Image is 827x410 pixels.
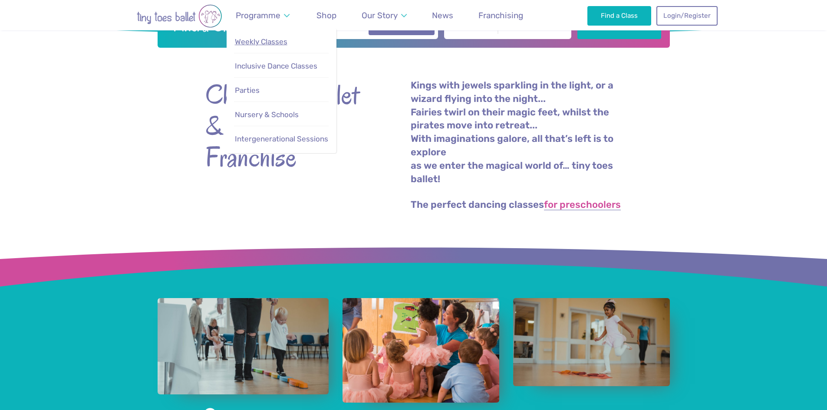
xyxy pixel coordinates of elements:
span: Inclusive Dance Classes [235,62,317,70]
span: Our Story [362,10,398,20]
a: View full-size image [158,298,329,394]
a: Find a Class [587,6,651,25]
a: View full-size image [513,298,670,386]
span: Weekly Classes [235,37,287,46]
span: Franchising [478,10,523,20]
a: Login/Register [656,6,717,25]
a: Programme [232,5,294,26]
a: Our Story [357,5,411,26]
img: tiny toes ballet [110,4,249,28]
p: The perfect dancing classes [411,198,622,212]
span: Shop [316,10,336,20]
p: Kings with jewels sparkling in the light, or a wizard flying into the night... Fairies twirl on t... [411,79,622,186]
span: News [432,10,453,20]
h2: Find a Class [166,15,262,36]
a: Franchising [474,5,527,26]
a: News [428,5,458,26]
span: Intergenerational Sessions [235,134,328,143]
span: Nursery & Schools [235,110,299,119]
a: Shop [313,5,341,26]
a: Nursery & Schools [234,105,329,124]
a: for preschoolers [544,200,621,210]
strong: Children's Ballet & Dance Franchise [205,79,362,173]
a: Weekly Classes [234,33,329,51]
a: Intergenerational Sessions [234,130,329,148]
a: View full-size image [343,298,499,402]
span: Parties [235,86,260,95]
a: Inclusive Dance Classes [234,57,329,75]
a: Parties [234,81,329,100]
span: Programme [236,10,280,20]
